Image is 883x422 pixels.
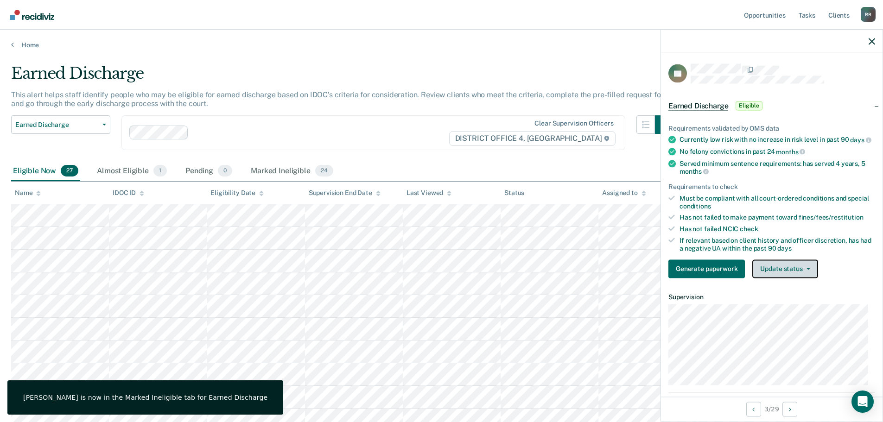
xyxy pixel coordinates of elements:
div: Pending [184,161,234,182]
div: IDOC ID [113,189,144,197]
button: Next Opportunity [782,402,797,416]
span: 0 [218,165,232,177]
div: Eligible Now [11,161,80,182]
div: If relevant based on client history and officer discretion, has had a negative UA within the past 90 [680,236,875,252]
div: Has not failed to make payment toward [680,214,875,221]
span: days [850,136,871,144]
span: Eligible [736,101,762,110]
div: R R [861,7,876,22]
span: Earned Discharge [15,121,99,129]
div: Earned Discharge [11,64,673,90]
div: Almost Eligible [95,161,169,182]
span: Earned Discharge [668,101,728,110]
img: Recidiviz [10,10,54,20]
a: Home [11,41,872,49]
div: [PERSON_NAME] is now in the Marked Ineligible tab for Earned Discharge [23,393,267,402]
a: Navigate to form link [668,259,749,278]
div: Last Viewed [407,189,451,197]
span: check [740,225,758,233]
span: months [776,148,805,155]
span: 27 [61,165,78,177]
span: months [680,168,709,175]
span: conditions [680,202,711,209]
div: Status [504,189,524,197]
div: Clear supervision officers [534,120,613,127]
span: days [777,244,791,252]
div: Assigned to [602,189,646,197]
button: Previous Opportunity [746,402,761,416]
span: 24 [315,165,333,177]
div: Marked Ineligible [249,161,335,182]
div: Requirements to check [668,183,875,190]
div: Eligibility Date [210,189,264,197]
div: Must be compliant with all court-ordered conditions and special [680,194,875,210]
button: Generate paperwork [668,259,745,278]
button: Profile dropdown button [861,7,876,22]
span: 1 [153,165,167,177]
span: fines/fees/restitution [799,214,864,221]
div: Has not failed NCIC [680,225,875,233]
div: Earned DischargeEligible [661,91,883,120]
div: Name [15,189,41,197]
button: Update status [752,259,818,278]
dt: Supervision [668,293,875,301]
p: This alert helps staff identify people who may be eligible for earned discharge based on IDOC’s c... [11,90,672,108]
div: Open Intercom Messenger [851,391,874,413]
div: Supervision End Date [309,189,381,197]
span: DISTRICT OFFICE 4, [GEOGRAPHIC_DATA] [449,131,616,146]
div: Requirements validated by OMS data [668,124,875,132]
div: Served minimum sentence requirements: has served 4 years, 5 [680,159,875,175]
div: Currently low risk with no increase in risk level in past 90 [680,136,875,144]
div: No felony convictions in past 24 [680,147,875,156]
div: 3 / 29 [661,397,883,421]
